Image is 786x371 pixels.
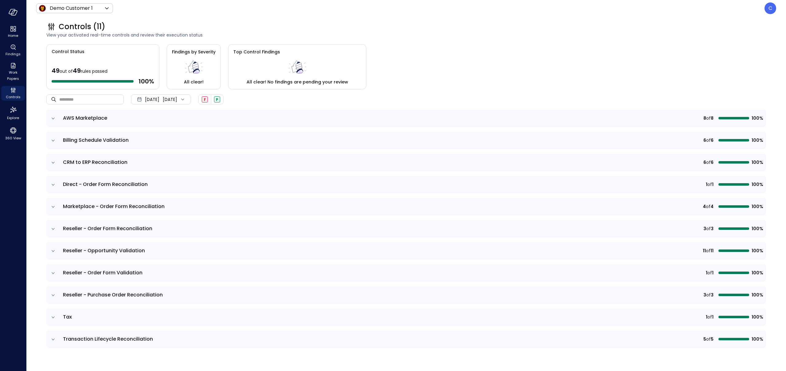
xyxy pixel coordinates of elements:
[172,49,216,55] span: Findings by Severity
[752,247,762,254] span: 100%
[47,44,84,55] span: Control Status
[50,314,56,320] button: expand row
[752,137,762,144] span: 100%
[706,225,711,232] span: of
[710,247,714,254] span: 11
[50,292,56,298] button: expand row
[1,86,25,101] div: Controls
[50,270,56,276] button: expand row
[703,115,706,122] span: 8
[50,160,56,166] button: expand row
[50,182,56,188] button: expand row
[247,79,348,85] span: All clear! No findings are pending your review
[706,115,711,122] span: of
[703,137,706,144] span: 6
[5,135,21,141] span: 360 View
[50,336,56,342] button: expand row
[63,159,127,166] span: CRM to ERP Reconciliation
[707,314,712,320] span: of
[706,159,711,166] span: of
[711,115,714,122] span: 8
[752,181,762,188] span: 100%
[706,181,707,188] span: 1
[752,269,762,276] span: 100%
[703,247,706,254] span: 11
[752,159,762,166] span: 100%
[63,137,129,144] span: Billing Schedule Validation
[73,66,81,75] span: 49
[63,269,142,276] span: Reseller - Order Form Validation
[7,115,19,121] span: Explore
[1,43,25,58] div: Findings
[706,247,710,254] span: of
[703,292,706,298] span: 3
[63,203,165,210] span: Marketplace - Order Form Reconciliation
[63,335,153,342] span: Transaction Lifecycle Reconciliation
[752,314,762,320] span: 100%
[63,291,163,298] span: Reseller - Purchase Order Reconciliation
[712,181,714,188] span: 1
[1,125,25,142] div: 360 View
[706,314,707,320] span: 1
[50,137,56,144] button: expand row
[706,292,711,298] span: of
[752,203,762,210] span: 100%
[50,204,56,210] button: expand row
[50,226,56,232] button: expand row
[703,336,706,342] span: 5
[706,336,711,342] span: of
[1,61,25,82] div: Work Papers
[703,225,706,232] span: 3
[52,66,60,75] span: 49
[765,2,776,14] div: Chris Wallace
[204,97,206,102] span: F
[707,181,712,188] span: of
[46,32,766,38] span: View your activated real-time controls and review their execution status
[711,159,714,166] span: 6
[6,94,21,100] span: Controls
[6,51,21,57] span: Findings
[712,314,714,320] span: 1
[63,225,152,232] span: Reseller - Order Form Reconciliation
[706,203,710,210] span: of
[214,96,220,102] div: Passed
[138,77,154,85] span: 100 %
[712,269,714,276] span: 1
[711,225,714,232] span: 3
[706,137,711,144] span: of
[752,225,762,232] span: 100%
[145,96,159,103] span: [DATE]
[8,33,18,39] span: Home
[1,104,25,122] div: Explore
[50,5,93,12] p: Demo Customer 1
[768,5,772,12] p: C
[39,5,46,12] img: Icon
[233,49,280,55] span: Top Control Findings
[63,313,72,320] span: Tax
[81,68,107,74] span: rules passed
[752,115,762,122] span: 100%
[711,336,714,342] span: 5
[59,22,105,32] span: Controls (11)
[63,181,148,188] span: Direct - Order Form Reconciliation
[711,292,714,298] span: 3
[752,292,762,298] span: 100%
[706,269,707,276] span: 1
[711,137,714,144] span: 6
[703,159,706,166] span: 6
[60,68,73,74] span: out of
[63,114,107,122] span: AWS Marketplace
[50,115,56,122] button: expand row
[707,269,712,276] span: of
[752,336,762,342] span: 100%
[4,69,22,82] span: Work Papers
[1,25,25,39] div: Home
[50,248,56,254] button: expand row
[63,247,145,254] span: Reseller - Opportunity Validation
[202,96,208,102] div: Failed
[216,97,218,102] span: P
[184,79,204,85] span: All clear!
[710,203,714,210] span: 4
[703,203,706,210] span: 4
